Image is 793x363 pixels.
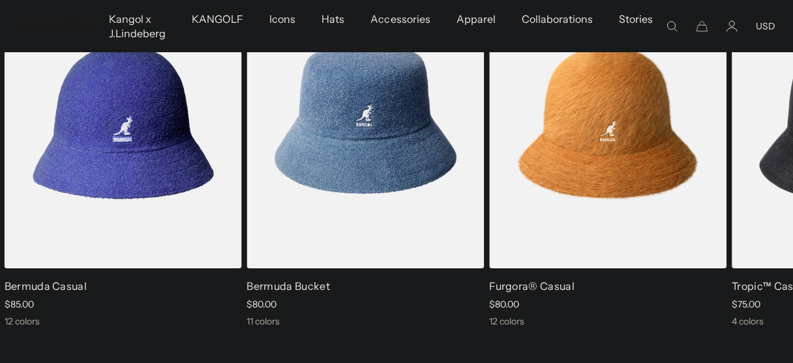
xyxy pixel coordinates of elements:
div: 11 colors [247,315,485,327]
a: Kangol [21,21,96,31]
a: Bermuda Casual [5,279,87,292]
a: Furgora® Casual [490,279,575,292]
button: Cart [696,20,708,32]
div: 12 colors [5,315,242,327]
span: $80.00 [247,298,277,310]
span: $80.00 [490,298,520,310]
div: 12 colors [490,315,727,327]
span: $75.00 [732,298,761,310]
a: Account [726,20,738,32]
button: USD [756,20,776,32]
span: $85.00 [5,298,34,310]
a: Bermuda Bucket [247,279,330,292]
summary: Search here [666,20,678,32]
